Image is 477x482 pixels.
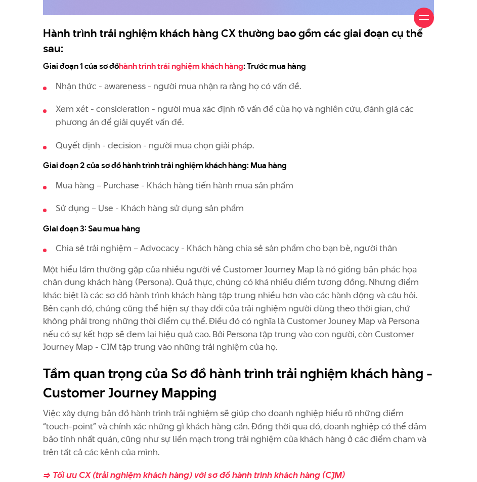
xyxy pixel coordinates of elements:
h2: Tầm quan trọng của Sơ đồ hành trình trải nghiệm khách hàng - Customer Journey Mapping [43,364,434,402]
a: => Tối ưu CX (trải nghiệm khách hàng) với sơ đồ hành trình khách hàng (CJM) [43,469,345,481]
p: Việc xây dựng bản đồ hành trình trải nghiệm sẽ giúp cho doanh nghiệp hiểu rõ những điểm “touch-po... [43,407,434,459]
li: Sử dụng – Use - Khách hàng sử dụng sản phẩm​ [43,202,434,215]
h3: Hành trình trải nghiệm khách hàng CX thường bao gồm các giai đoạn cụ thể sau: [43,25,434,56]
h4: Giai đoạn 3: Sau mua hàng [43,223,434,235]
p: Xem xét - consideration - người mua xác định rõ vấn đề của họ và nghiên cứu, đánh giá các phương ... [56,103,434,129]
h4: Giai đoạn 1 của sơ đồ : Trước mua hàng [43,61,434,72]
h4: Giai đoạn 2 của sơ đồ hành trình trải nghiệm khách hàng: Mua hàng [43,160,434,172]
a: hành trình trải nghiệm khách hàng [119,60,243,72]
li: Chia sẻ trải nghiệm – Advocacy - Khách hàng chia sẻ sản phẩm cho bạn bè, người thân​ [43,242,434,255]
li: Mua hàng – Purchase - Khách hàng tiến hành mua sản phẩm [43,179,434,192]
p: Nhận thức - awareness - người mua nhận ra rằng họ có vấn đề. [56,80,434,93]
p: Một hiểu lầm thường gặp của nhiều người về Customer Journey Map là nó giống bản phác họa chân dun... [43,263,434,354]
li: Quyết định - decision - người mua chọn giải pháp. [43,139,434,152]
